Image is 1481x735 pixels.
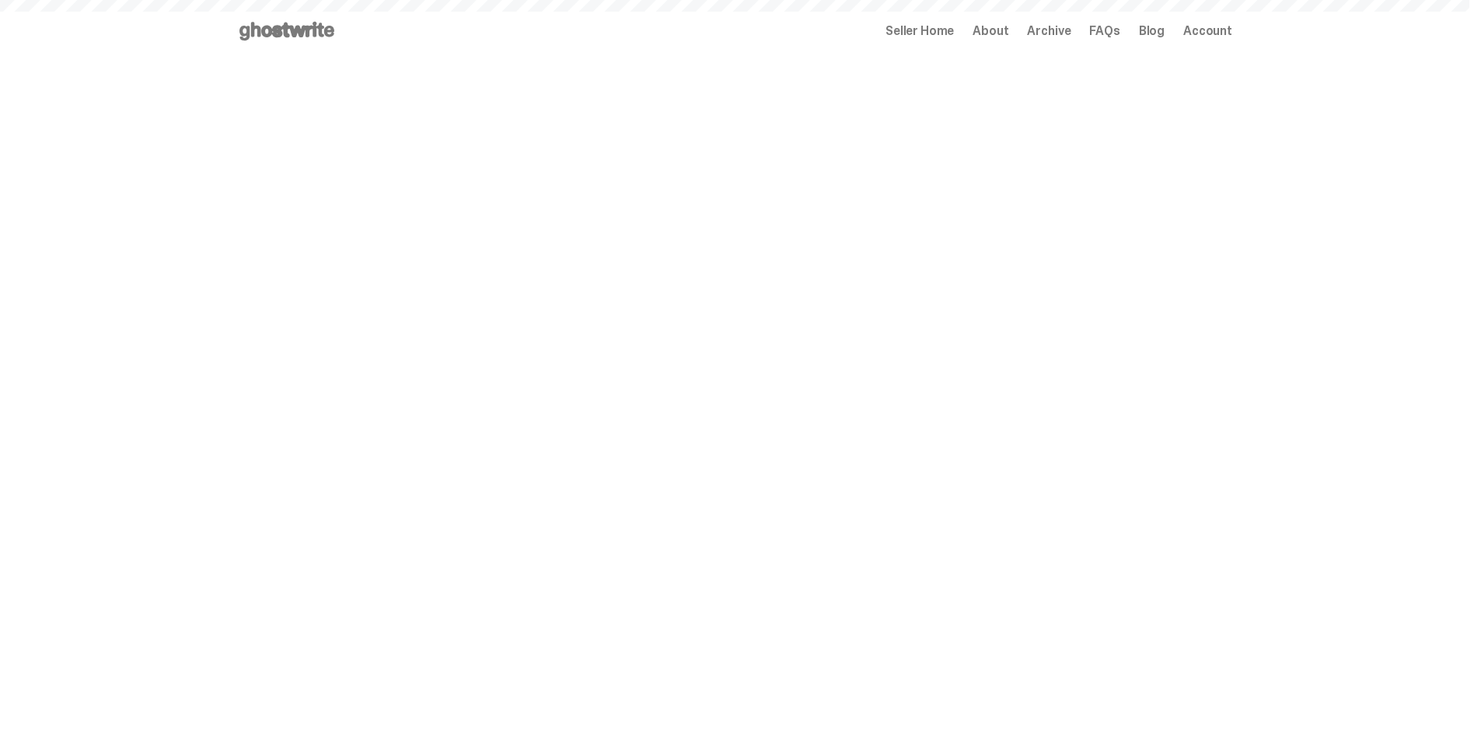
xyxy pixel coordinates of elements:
[1027,25,1071,37] a: Archive
[1183,25,1232,37] a: Account
[973,25,1008,37] a: About
[1089,25,1119,37] a: FAQs
[1139,25,1165,37] a: Blog
[885,25,954,37] a: Seller Home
